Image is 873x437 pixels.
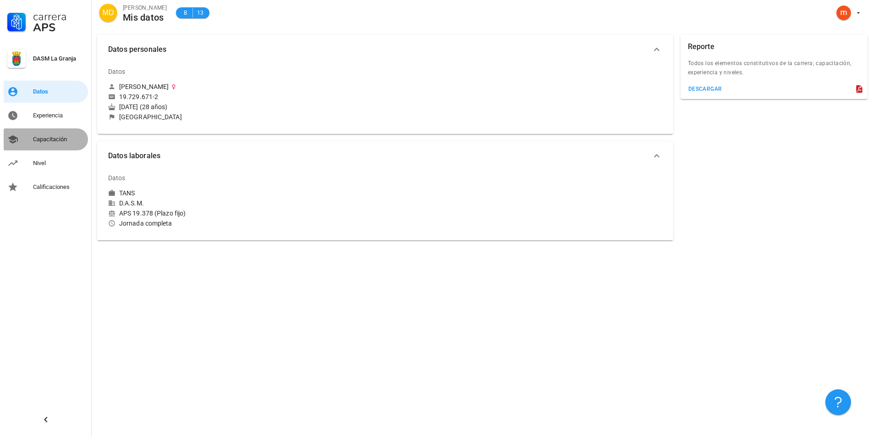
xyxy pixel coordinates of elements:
[108,219,381,227] div: Jornada completa
[688,86,722,92] div: descargar
[108,43,651,56] span: Datos personales
[33,22,84,33] div: APS
[119,189,135,197] div: TANS
[99,4,117,22] div: avatar
[108,209,381,217] div: APS 19.378 (Plazo fijo)
[4,152,88,174] a: Nivel
[33,112,84,119] div: Experiencia
[119,113,182,121] div: [GEOGRAPHIC_DATA]
[103,4,114,22] span: MD
[33,136,84,143] div: Capacitación
[123,3,167,12] div: [PERSON_NAME]
[681,59,868,83] div: Todos los elementos constitutivos de la carrera; capacitación, experiencia y niveles.
[4,105,88,127] a: Experiencia
[836,6,851,20] div: avatar
[119,93,158,101] div: 19.729.671-2
[108,199,381,207] div: D.A.S.M.
[33,11,84,22] div: Carrera
[97,35,673,64] button: Datos personales
[684,83,726,95] button: descargar
[4,81,88,103] a: Datos
[4,176,88,198] a: Calificaciones
[197,8,204,17] span: 13
[123,12,167,22] div: Mis datos
[108,167,126,189] div: Datos
[33,88,84,95] div: Datos
[33,160,84,167] div: Nivel
[181,8,189,17] span: B
[4,128,88,150] a: Capacitación
[108,103,381,111] div: [DATE] (28 años)
[97,141,673,171] button: Datos laborales
[108,61,126,83] div: Datos
[33,183,84,191] div: Calificaciones
[688,35,714,59] div: Reporte
[119,83,169,91] div: [PERSON_NAME]
[33,55,84,62] div: DASM La Granja
[108,149,651,162] span: Datos laborales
